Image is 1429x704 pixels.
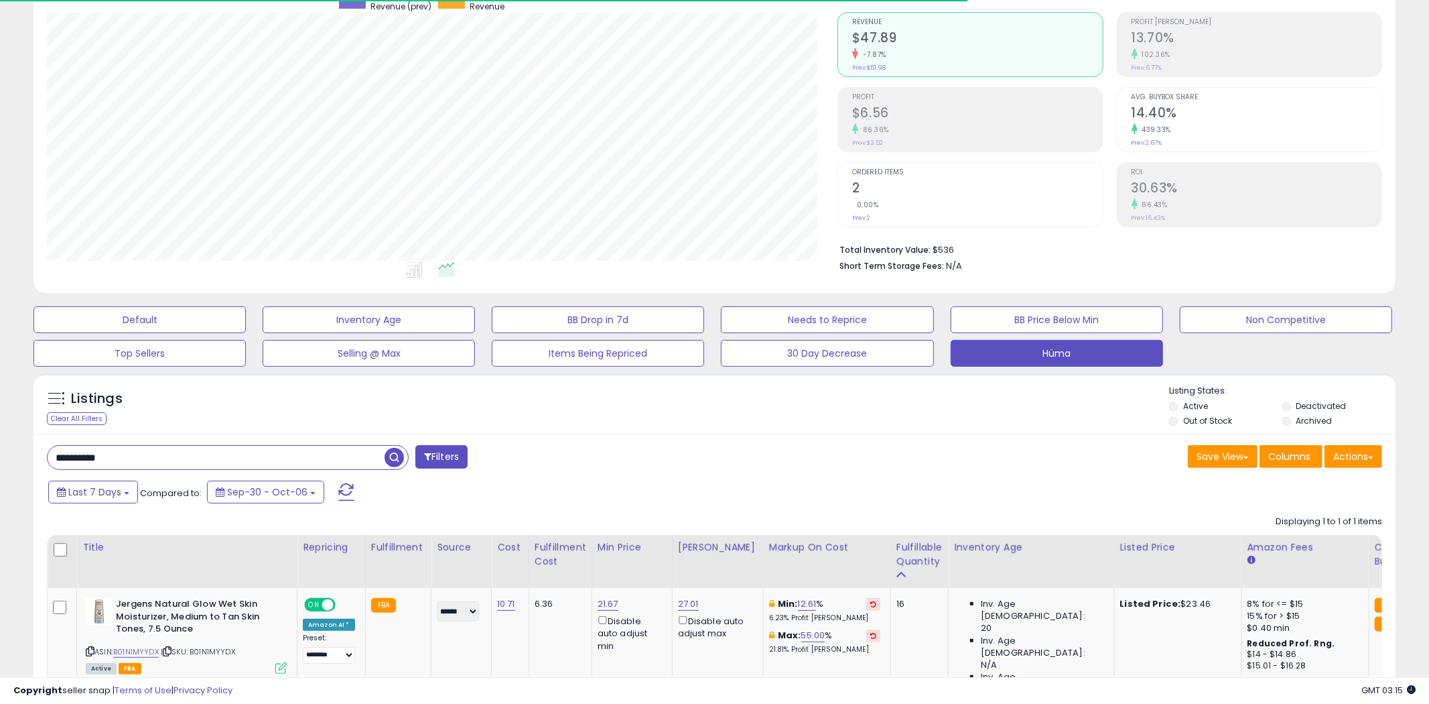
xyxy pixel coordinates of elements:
b: Min: [778,597,798,610]
small: -7.87% [858,50,886,60]
a: 10.71 [497,597,515,611]
button: Selling @ Max [263,340,475,367]
label: Archived [1296,415,1333,426]
span: Revenue (prev) [370,1,431,12]
li: $536 [839,241,1372,257]
span: 2025-10-14 03:15 GMT [1361,684,1416,697]
button: Sep-30 - Oct-06 [207,481,324,504]
span: Inv. Age [DEMOGRAPHIC_DATA]: [981,671,1103,695]
span: N/A [981,659,997,671]
button: Last 7 Days [48,481,138,504]
label: Deactivated [1296,400,1347,412]
button: 30 Day Decrease [721,340,933,367]
th: CSV column name: cust_attr_1_Source [431,535,492,588]
div: Displaying 1 to 1 of 1 items [1276,516,1382,528]
button: Items Being Repriced [492,340,704,367]
button: Columns [1260,445,1322,468]
div: 16 [896,598,938,610]
div: Cost [497,540,523,554]
button: Needs to Reprice [721,306,933,333]
small: Prev: 2.67% [1132,139,1162,147]
span: Columns [1268,450,1310,463]
span: Profit [852,94,1102,101]
small: 439.33% [1138,125,1172,135]
div: Fulfillable Quantity [896,540,943,569]
small: FBA [371,598,396,613]
span: Revenue [852,19,1102,26]
p: 21.81% Profit [PERSON_NAME] [769,645,880,654]
button: Filters [415,445,468,469]
div: Markup on Cost [769,540,885,554]
div: Title [82,540,291,554]
a: 55.00 [801,629,825,642]
b: Total Inventory Value: [839,244,931,255]
span: Ordered Items [852,169,1102,176]
div: Inventory Age [954,540,1108,554]
small: 86.36% [858,125,889,135]
div: $23.46 [1120,598,1231,610]
h2: 14.40% [1132,105,1381,123]
h2: $6.56 [852,105,1102,123]
div: $0.40 min [1247,622,1359,634]
b: Listed Price: [1120,597,1181,610]
div: Min Price [598,540,667,554]
small: Prev: 16.43% [1132,214,1166,222]
span: Inv. Age [DEMOGRAPHIC_DATA]: [981,598,1103,622]
h2: $47.89 [852,30,1102,48]
button: Inventory Age [263,306,475,333]
h2: 30.63% [1132,180,1381,198]
div: seller snap | | [13,685,232,697]
b: Reduced Prof. Rng. [1247,638,1335,649]
h5: Listings [71,390,123,408]
div: 6.36 [535,598,582,610]
div: % [769,598,880,623]
b: Jergens Natural Glow Wet Skin Moisturizer, Medium to Tan Skin Tones, 7.5 Ounce [116,598,279,639]
small: Prev: $51.98 [852,64,886,72]
div: Listed Price [1120,540,1236,554]
strong: Copyright [13,684,62,697]
div: Amazon Fees [1247,540,1363,554]
span: ROI [1132,169,1381,176]
span: Sep-30 - Oct-06 [227,485,308,499]
a: 27.01 [678,597,699,611]
a: 21.67 [598,597,618,611]
p: 6.23% Profit [PERSON_NAME] [769,613,880,623]
div: Disable auto adjust min [598,613,662,652]
label: Out of Stock [1183,415,1232,426]
span: 20 [981,622,992,634]
button: BB Drop in 7d [492,306,704,333]
a: Privacy Policy [174,684,232,697]
small: Prev: 6.77% [1132,64,1162,72]
button: Top Sellers [33,340,246,367]
button: Default [33,306,246,333]
b: Max: [778,629,801,642]
span: ON [305,599,322,611]
div: Fulfillment Cost [535,540,586,569]
span: N/A [946,259,962,272]
small: 0.00% [852,200,879,210]
button: Actions [1324,445,1382,468]
a: B01N1MYYDX [113,646,159,658]
a: Terms of Use [115,684,172,697]
small: 86.43% [1138,200,1168,210]
div: Preset: [303,634,355,664]
button: Save View [1188,445,1257,468]
button: Non Competitive [1180,306,1392,333]
span: FBA [119,663,141,674]
div: $15.01 - $16.28 [1247,660,1359,672]
div: Amazon AI * [303,619,355,631]
p: Listing States: [1169,385,1396,398]
small: Prev: 2 [852,214,870,222]
span: Inv. Age [DEMOGRAPHIC_DATA]: [981,635,1103,659]
div: $14 - $14.86 [1247,649,1359,660]
span: Revenue [470,1,504,12]
div: Disable auto adjust max [678,613,753,640]
div: % [769,630,880,654]
label: Active [1183,400,1208,412]
span: Avg. Buybox Share [1132,94,1381,101]
small: Prev: $3.52 [852,139,883,147]
div: Clear All Filters [47,412,107,425]
span: OFF [334,599,355,611]
div: ASIN: [86,598,287,672]
h2: 13.70% [1132,30,1381,48]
